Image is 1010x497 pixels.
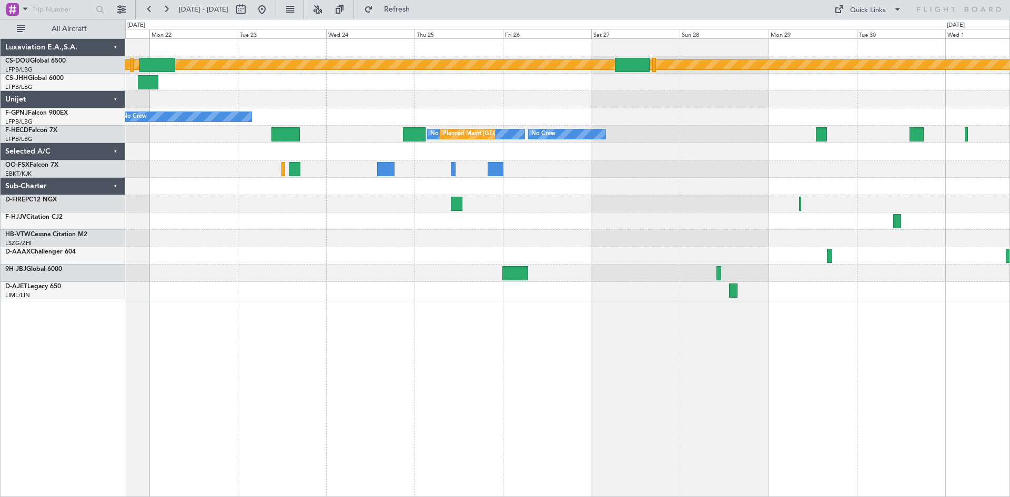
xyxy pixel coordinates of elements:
div: Fri 26 [503,29,591,38]
a: D-FIREPC12 NGX [5,197,57,203]
span: Refresh [375,6,419,13]
span: D-AJET [5,283,27,290]
span: All Aircraft [27,25,111,33]
button: Refresh [359,1,422,18]
div: Sun 28 [680,29,768,38]
span: HB-VTW [5,231,31,238]
span: D-FIRE [5,197,25,203]
button: Quick Links [829,1,907,18]
span: CS-JHH [5,75,28,82]
div: Tue 23 [238,29,326,38]
div: No Crew [531,126,555,142]
a: F-GPNJFalcon 900EX [5,110,68,116]
div: Mon 29 [769,29,857,38]
div: No Crew [123,109,147,125]
a: LIML/LIN [5,291,30,299]
a: LSZG/ZHI [5,239,32,247]
div: Tue 30 [857,29,945,38]
div: [DATE] [947,21,965,30]
a: OO-FSXFalcon 7X [5,162,58,168]
div: Sat 27 [591,29,680,38]
div: [DATE] [127,21,145,30]
span: F-HECD [5,127,28,134]
span: F-HJJV [5,214,26,220]
div: Wed 24 [326,29,415,38]
button: All Aircraft [12,21,114,37]
a: D-AJETLegacy 650 [5,283,61,290]
a: LFPB/LBG [5,118,33,126]
a: 9H-JBJGlobal 6000 [5,266,62,272]
a: HB-VTWCessna Citation M2 [5,231,87,238]
span: OO-FSX [5,162,29,168]
a: LFPB/LBG [5,83,33,91]
a: F-HECDFalcon 7X [5,127,57,134]
a: LFPB/LBG [5,66,33,74]
span: 9H-JBJ [5,266,26,272]
div: Quick Links [850,5,886,16]
a: F-HJJVCitation CJ2 [5,214,63,220]
a: LFPB/LBG [5,135,33,143]
div: No Crew [430,126,454,142]
a: CS-DOUGlobal 6500 [5,58,66,64]
input: Trip Number [32,2,93,17]
span: CS-DOU [5,58,30,64]
div: Thu 25 [415,29,503,38]
span: D-AAAX [5,249,31,255]
div: Mon 22 [149,29,238,38]
a: EBKT/KJK [5,170,32,178]
a: D-AAAXChallenger 604 [5,249,76,255]
span: F-GPNJ [5,110,28,116]
a: CS-JHHGlobal 6000 [5,75,64,82]
div: Planned Maint [GEOGRAPHIC_DATA] ([GEOGRAPHIC_DATA]) [443,126,609,142]
span: [DATE] - [DATE] [179,5,228,14]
